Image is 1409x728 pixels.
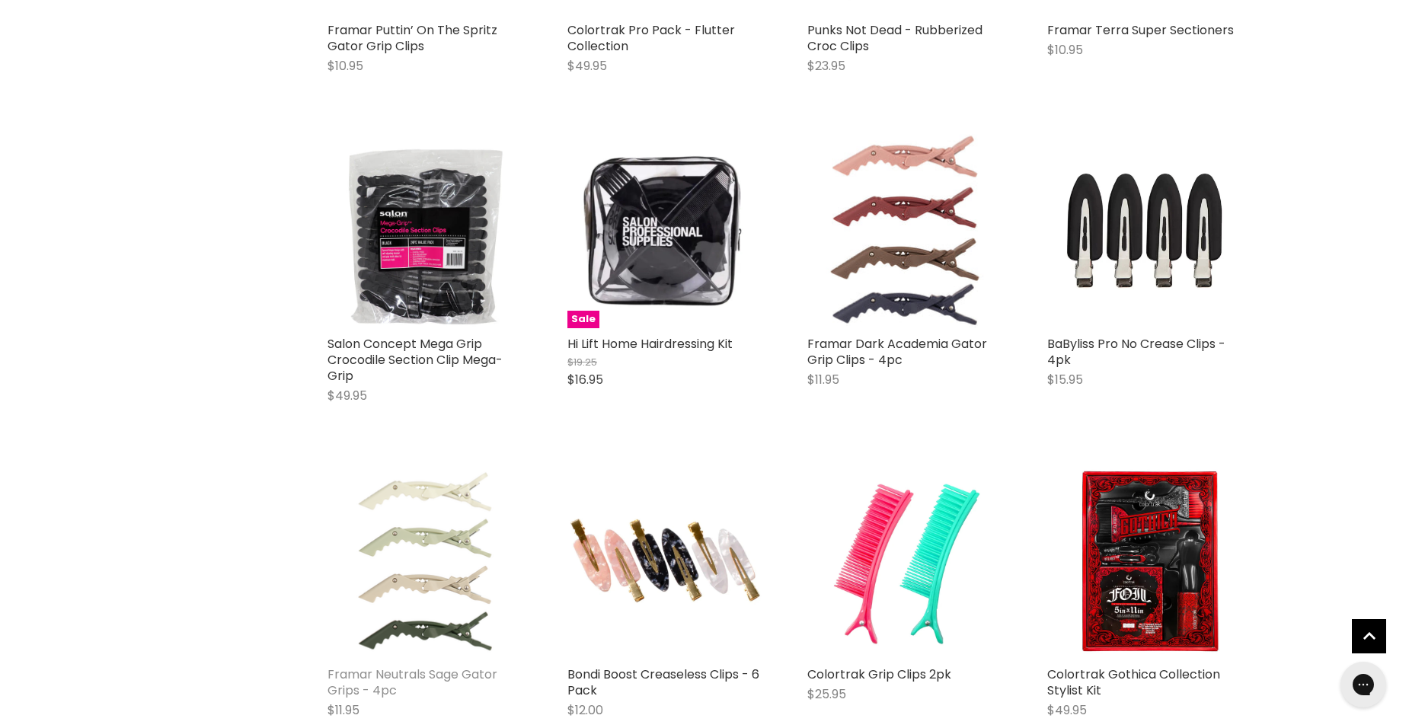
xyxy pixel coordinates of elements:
span: $11.95 [327,701,359,719]
a: Framar Dark Academia Gator Grip Clips - 4pc [807,335,987,369]
a: Colortrak Gothica Collection Stylist Kit [1047,666,1220,699]
a: BaByliss Pro No Crease Clips - 4pk [1047,335,1225,369]
a: Colortrak Grip Clips 2pk [807,666,951,683]
span: $19.25 [567,355,597,369]
img: Framar Dark Academia Gator Grip Clips - 4pc [807,134,1002,328]
span: $49.95 [327,387,367,404]
span: $49.95 [1047,701,1087,719]
img: Bondi Boost Creaseless Clips - 6 Pack [567,503,762,620]
span: $11.95 [807,371,839,388]
a: Framar Terra Super Sectioners [1047,21,1234,39]
a: Framar Puttin’ On The Spritz Gator Grip Clips [327,21,497,55]
span: $23.95 [807,57,845,75]
img: Colortrak Grip Clips 2pk [807,465,1002,659]
a: Colortrak Pro Pack - Flutter Collection [567,21,735,55]
a: Framar Neutrals Sage Gator Grips - 4pc [327,666,497,699]
span: $49.95 [567,57,607,75]
span: $25.95 [807,685,846,703]
span: $16.95 [567,371,603,388]
img: Framar Neutrals Sage Gator Grips - 4pc [327,465,522,659]
a: Bondi Boost Creaseless Clips - 6 Pack [567,666,759,699]
a: Bondi Boost Creaseless Clips - 6 Pack [567,465,762,659]
span: $10.95 [1047,41,1083,59]
a: Punks Not Dead - Rubberized Croc Clips [807,21,982,55]
a: Hi Lift Home Hairdressing Kit [567,335,733,353]
span: Sale [567,311,599,328]
span: $10.95 [327,57,363,75]
span: $12.00 [567,701,603,719]
img: Salon Concept Mega Grip Crocodile Section Clip Mega-Grip [327,134,522,328]
span: $15.95 [1047,371,1083,388]
img: BaByliss Pro No Crease Clips - 4pk [1047,134,1241,328]
a: Hi Lift Home Hairdressing KitSale [567,134,762,328]
img: Colortrak Gothica Collection Stylist Kit [1047,465,1241,659]
iframe: Gorgias live chat messenger [1333,656,1394,713]
a: Salon Concept Mega Grip Crocodile Section Clip Mega-Grip [327,335,503,385]
img: Hi Lift Home Hairdressing Kit [567,134,762,328]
